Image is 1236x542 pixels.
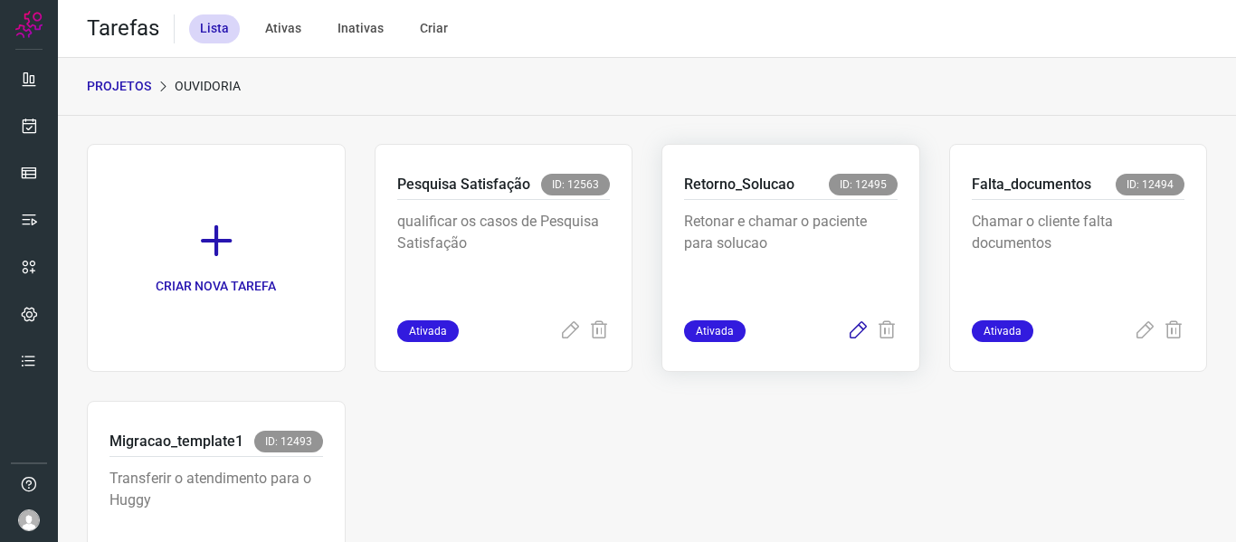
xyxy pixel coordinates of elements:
span: ID: 12495 [829,174,898,195]
h2: Tarefas [87,15,159,42]
p: Chamar o cliente falta documentos [972,211,1185,301]
p: Falta_documentos [972,174,1091,195]
div: Criar [409,14,459,43]
span: Ativada [397,320,459,342]
p: CRIAR NOVA TAREFA [156,277,276,296]
span: ID: 12494 [1116,174,1184,195]
p: Retorno_Solucao [684,174,794,195]
span: ID: 12563 [541,174,610,195]
p: Ouvidoria [175,77,241,96]
img: Logo [15,11,43,38]
img: avatar-user-boy.jpg [18,509,40,531]
span: ID: 12493 [254,431,323,452]
a: CRIAR NOVA TAREFA [87,144,346,372]
div: Lista [189,14,240,43]
p: qualificar os casos de Pesquisa Satisfação [397,211,611,301]
span: Ativada [684,320,746,342]
span: Ativada [972,320,1033,342]
div: Inativas [327,14,395,43]
div: Ativas [254,14,312,43]
p: Pesquisa Satisfação [397,174,530,195]
p: PROJETOS [87,77,151,96]
p: Migracao_template1 [109,431,243,452]
p: Retonar e chamar o paciente para solucao [684,211,898,301]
